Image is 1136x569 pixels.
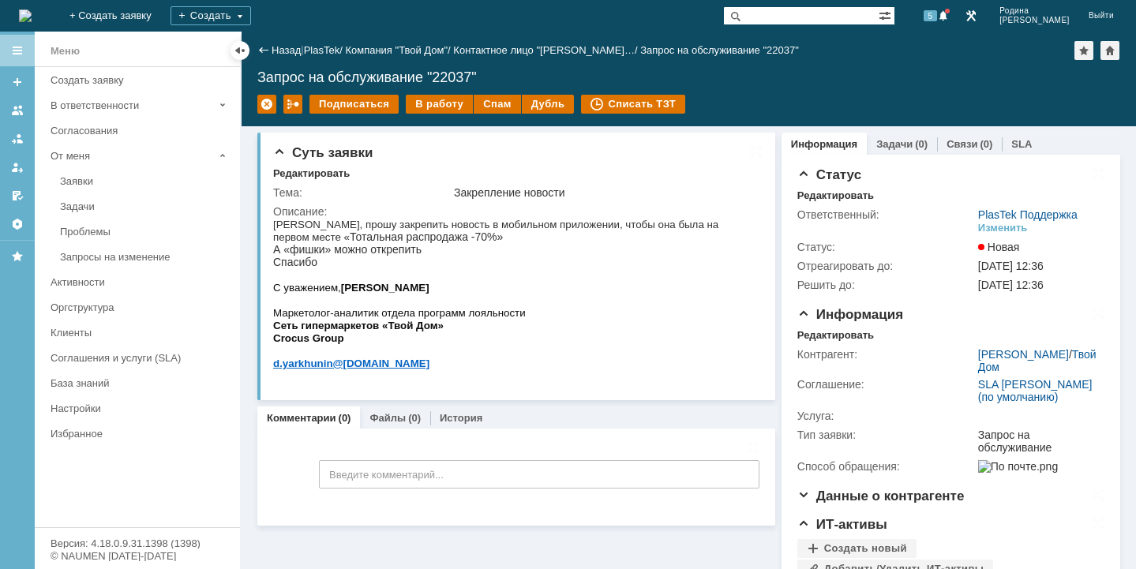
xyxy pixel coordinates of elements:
[797,260,975,272] div: Отреагировать до:
[44,270,237,294] a: Активности
[369,412,406,424] a: Файлы
[273,145,373,160] span: Суть заявки
[640,44,799,56] div: Запрос на обслуживание "22037"
[978,348,1097,373] a: Твой Дом
[44,295,237,320] a: Оргструктура
[44,118,237,143] a: Согласования
[51,99,213,111] div: В ответственности
[44,346,237,370] a: Соглашения и услуги (SLA)
[5,212,30,237] a: Настройки
[273,167,350,180] div: Редактировать
[304,44,346,56] div: /
[797,307,903,322] span: Информация
[5,98,30,123] a: Заявки на командах
[60,226,231,238] div: Проблемы
[747,441,759,454] div: На всю страницу
[5,126,30,152] a: Заявки в моей ответственности
[60,140,157,152] span: @[DOMAIN_NAME]
[44,320,237,345] a: Клиенты
[5,155,30,180] a: Мои заявки
[915,138,928,150] div: (0)
[51,42,80,61] div: Меню
[978,429,1098,454] div: Запрос на обслуживание
[924,10,938,21] span: 5
[978,260,1044,272] span: [DATE] 12:36
[273,186,451,199] div: Тема:
[345,44,453,56] div: /
[5,183,30,208] a: Мои согласования
[947,138,977,150] a: Связи
[301,43,303,55] div: |
[304,44,340,56] a: PlasTek
[39,114,71,126] span: Group
[1092,489,1104,501] div: На всю страницу
[797,279,975,291] div: Решить до:
[797,167,861,182] span: Статус
[60,200,231,212] div: Задачи
[791,138,857,150] a: Информация
[962,6,980,25] a: Перейти в интерфейс администратора
[1092,517,1104,530] div: На всю страницу
[797,208,975,221] div: Ответственный:
[51,276,231,288] div: Активности
[750,145,763,158] div: На всю страницу
[454,186,755,199] div: Закрепление новости
[797,460,975,473] div: Способ обращения:
[273,205,758,218] div: Описание:
[231,41,249,60] div: Скрыть меню
[257,69,1120,85] div: Запрос на обслуживание "22037"
[44,396,237,421] a: Настройки
[797,348,975,361] div: Контрагент:
[797,489,965,503] span: Данные о контрагенте
[440,412,482,424] a: История
[797,429,975,441] div: Тип заявки:
[879,7,894,22] span: Расширенный поиск
[54,245,237,269] a: Запросы на изменение
[60,175,231,187] div: Заявки
[797,517,887,532] span: ИТ-активы
[44,371,237,395] a: База знаний
[797,329,874,342] div: Редактировать
[978,208,1078,221] a: PlasTek Поддержка
[453,44,635,56] a: Контактное лицо "[PERSON_NAME]…
[44,68,237,92] a: Создать заявку
[408,412,421,424] div: (0)
[1100,41,1119,60] div: Сделать домашней страницей
[980,138,992,150] div: (0)
[978,378,1093,403] a: SLA [PERSON_NAME] (по умолчанию)
[51,74,231,86] div: Создать заявку
[978,460,1058,473] img: По почте.png
[54,194,237,219] a: Задачи
[19,9,32,22] a: Перейти на домашнюю страницу
[1092,167,1104,180] div: На всю страницу
[60,251,231,263] div: Запросы на изменение
[257,95,276,114] div: Удалить
[999,6,1070,16] span: Родина
[797,241,975,253] div: Статус:
[1074,41,1093,60] div: Добавить в избранное
[345,44,448,56] a: Компания "Твой Дом"
[51,125,231,137] div: Согласования
[1092,307,1104,320] div: На всю страницу
[453,44,640,56] div: /
[978,348,1098,373] div: /
[19,9,32,22] img: logo
[51,402,231,414] div: Настройки
[1011,138,1032,150] a: SLA
[978,222,1028,234] div: Изменить
[339,412,351,424] div: (0)
[51,428,213,440] div: Избранное
[51,327,231,339] div: Клиенты
[51,150,213,162] div: От меня
[51,352,231,364] div: Соглашения и услуги (SLA)
[978,348,1069,361] a: [PERSON_NAME]
[51,301,231,313] div: Оргструктура
[272,44,301,56] a: Назад
[797,378,975,391] div: Соглашение:
[51,377,231,389] div: База знаний
[5,69,30,95] a: Создать заявку
[51,538,224,548] div: Версия: 4.18.0.9.31.1398 (1398)
[51,551,224,561] div: © NAUMEN [DATE]-[DATE]
[876,138,913,150] a: Задачи
[68,64,156,76] b: [PERSON_NAME]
